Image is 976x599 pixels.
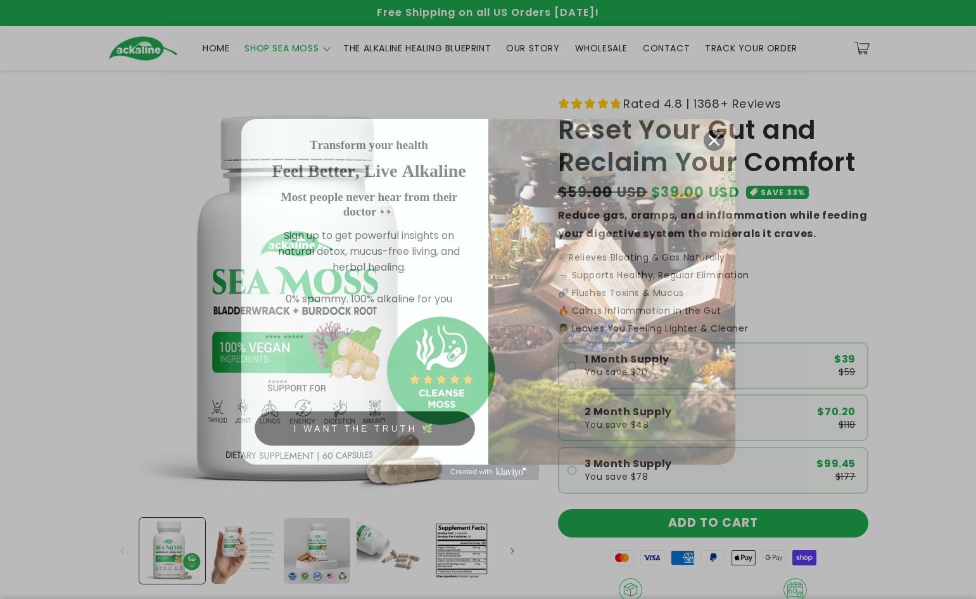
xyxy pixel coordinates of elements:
[281,190,457,218] strong: Most people never hear from their doctor 👀
[272,161,466,181] strong: Feel Better, Live Alkaline
[255,411,475,446] button: I WANT THE TRUTH 🌿
[488,119,735,465] img: 4a4a186a-b914-4224-87c7-990d8ecc9bca.jpeg
[255,323,475,356] input: First Name
[263,228,475,275] p: Sign up to get powerful insights on natural detox, mucus-free living, and herbal healing.
[263,291,475,307] p: 0% spammy. 100% alkaline for you
[257,368,475,401] input: Email
[438,465,539,480] a: Created with Klaviyo - opens in a new tab
[310,138,428,151] strong: Transform your health
[703,129,725,151] button: Close dialog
